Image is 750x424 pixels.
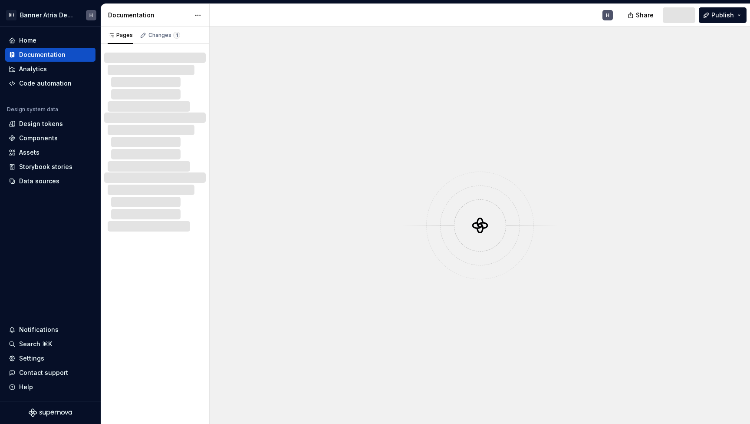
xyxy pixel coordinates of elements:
button: Share [623,7,659,23]
div: Pages [108,32,133,39]
div: Code automation [19,79,72,88]
div: H [89,12,93,19]
button: BHBanner Atria Design SystemH [2,6,99,24]
a: Home [5,33,95,47]
div: Notifications [19,325,59,334]
a: Code automation [5,76,95,90]
div: Documentation [19,50,66,59]
div: Components [19,134,58,142]
div: Contact support [19,368,68,377]
span: Publish [711,11,734,20]
div: Assets [19,148,39,157]
div: Data sources [19,177,59,185]
a: Design tokens [5,117,95,131]
div: Search ⌘K [19,340,52,348]
div: BH [6,10,16,20]
div: Design tokens [19,119,63,128]
a: Storybook stories [5,160,95,174]
div: Documentation [108,11,190,20]
button: Notifications [5,323,95,337]
a: Components [5,131,95,145]
a: Data sources [5,174,95,188]
a: Assets [5,146,95,159]
button: Publish [699,7,747,23]
a: Settings [5,351,95,365]
div: Home [19,36,36,45]
span: 1 [173,32,180,39]
button: Help [5,380,95,394]
a: Analytics [5,62,95,76]
div: Changes [148,32,180,39]
button: Contact support [5,366,95,380]
div: Analytics [19,65,47,73]
a: Documentation [5,48,95,62]
div: Help [19,383,33,391]
div: Design system data [7,106,58,113]
div: Banner Atria Design System [20,11,76,20]
span: Share [636,11,654,20]
button: Search ⌘K [5,337,95,351]
div: H [606,12,609,19]
div: Storybook stories [19,162,72,171]
div: Settings [19,354,44,363]
svg: Supernova Logo [29,408,72,417]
